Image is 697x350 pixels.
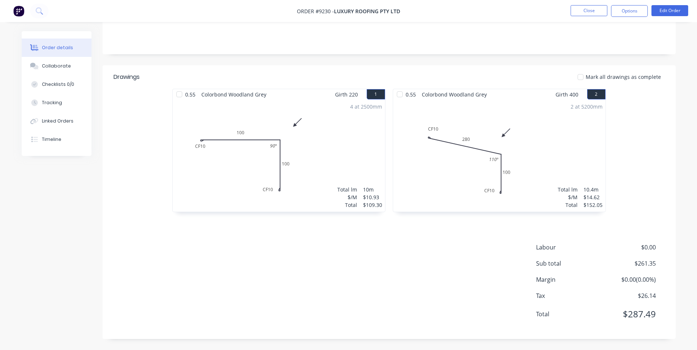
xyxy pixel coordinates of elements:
div: Linked Orders [42,118,73,124]
div: 10.4m [583,186,603,193]
div: 10m [363,186,382,193]
button: Linked Orders [22,112,91,130]
span: Luxury Roofing Pty Ltd [334,8,400,15]
span: $0.00 ( 0.00 %) [601,275,655,284]
span: $0.00 [601,243,655,252]
button: 1 [367,89,385,99]
button: Options [611,5,648,17]
span: Girth 220 [335,89,358,100]
div: 0CF10100CF1010090º4 at 2500mmTotal lm$/MTotal10m$10.93$109.30 [173,100,385,212]
div: Total lm [337,186,357,193]
div: 0CF10280CF10100110º2 at 5200mmTotal lm$/MTotal10.4m$14.62$152.05 [393,100,606,212]
span: Margin [536,275,601,284]
button: 2 [587,89,606,99]
div: 4 at 2500mm [350,103,382,110]
div: Timeline [42,136,61,143]
div: Drawings [114,73,140,81]
span: Colorbond Woodland Grey [419,89,490,100]
span: Labour [536,243,601,252]
span: Sub total [536,259,601,268]
div: $109.30 [363,201,382,209]
div: $14.62 [583,193,603,201]
span: Girth 400 [556,89,578,100]
button: Close [571,5,607,16]
div: Tracking [42,99,62,106]
div: Collaborate [42,63,71,69]
div: Total lm [558,186,578,193]
span: Colorbond Woodland Grey [198,89,269,100]
div: Total [337,201,357,209]
div: Order details [42,44,73,51]
div: $/M [558,193,578,201]
span: 0.55 [182,89,198,100]
button: Collaborate [22,57,91,75]
span: $26.14 [601,291,655,300]
span: Order #9230 - [297,8,334,15]
button: Order details [22,39,91,57]
div: Total [558,201,578,209]
div: Checklists 0/0 [42,81,74,88]
span: Tax [536,291,601,300]
button: Timeline [22,130,91,149]
div: $152.05 [583,201,603,209]
button: Tracking [22,94,91,112]
img: Factory [13,6,24,17]
div: $10.93 [363,193,382,201]
button: Edit Order [651,5,688,16]
span: $261.35 [601,259,655,268]
div: $/M [337,193,357,201]
span: Mark all drawings as complete [586,73,661,81]
button: Checklists 0/0 [22,75,91,94]
span: Total [536,310,601,318]
span: $287.49 [601,307,655,321]
div: 2 at 5200mm [571,103,603,110]
span: 0.55 [403,89,419,100]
